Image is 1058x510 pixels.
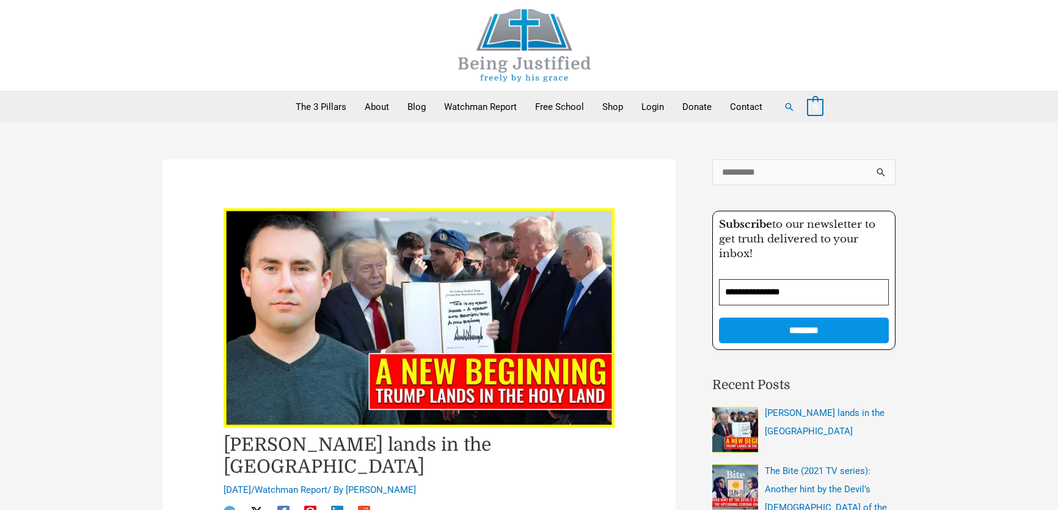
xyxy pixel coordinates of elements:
a: Watchman Report [255,484,327,495]
span: to our newsletter to get truth delivered to your inbox! [719,218,875,260]
a: Search button [784,101,795,112]
a: Contact [721,92,772,122]
h2: Recent Posts [712,376,896,395]
nav: Primary Site Navigation [286,92,772,122]
a: Donate [673,92,721,122]
a: About [356,92,398,122]
a: Blog [398,92,435,122]
a: View Shopping Cart, empty [807,101,823,112]
span: 0 [813,103,817,112]
img: Being Justified [433,9,616,82]
a: Free School [526,92,593,122]
strong: Subscribe [719,218,772,231]
div: / / By [224,484,615,497]
span: [DATE] [224,484,251,495]
a: [PERSON_NAME] [346,484,416,495]
a: Watchman Report [435,92,526,122]
h1: [PERSON_NAME] lands in the [GEOGRAPHIC_DATA] [224,434,615,478]
input: Email Address * [719,279,889,305]
a: Login [632,92,673,122]
a: Shop [593,92,632,122]
a: The 3 Pillars [286,92,356,122]
a: [PERSON_NAME] lands in the [GEOGRAPHIC_DATA] [765,407,885,437]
